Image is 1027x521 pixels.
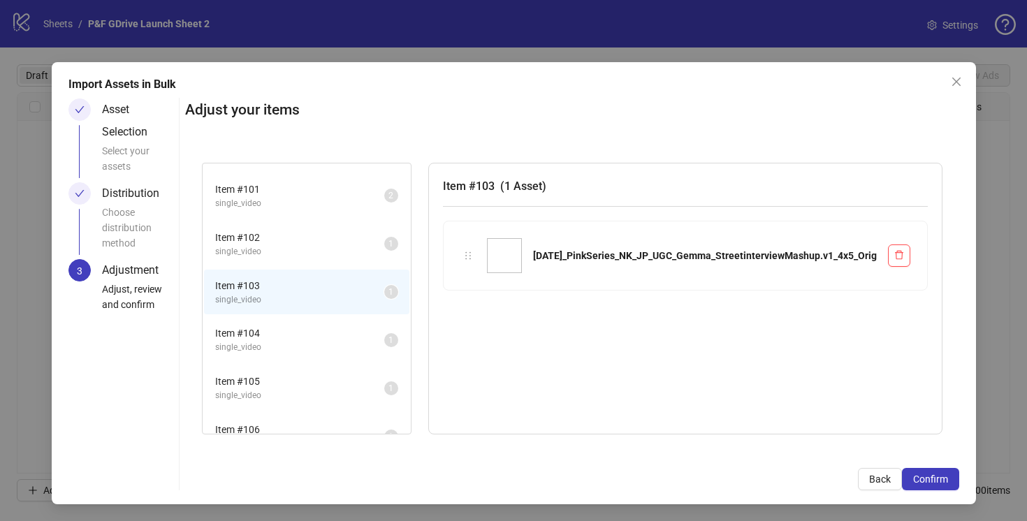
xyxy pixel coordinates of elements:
span: holder [463,251,473,260]
span: 1 [388,383,393,393]
span: close [951,76,962,87]
sup: 1 [384,285,398,299]
span: single_video [215,197,384,210]
div: [DATE]_PinkSeries_NK_JP_UGC_Gemma_StreetinterviewMashup.v1_4x5_Orig [533,248,877,263]
span: Item # 103 [215,278,384,293]
span: Back [869,474,891,485]
button: Delete [888,244,910,267]
span: Confirm [913,474,948,485]
span: 3 [77,265,82,277]
sup: 1 [384,381,398,395]
span: delete [894,250,904,260]
div: Choose distribution method [102,205,173,259]
span: ( 1 Asset ) [500,179,546,193]
span: 1 [388,239,393,249]
h2: Adjust your items [185,98,959,122]
span: 1 [388,432,393,441]
img: August25_PinkSeries_NK_JP_UGC_Gemma_StreetinterviewMashup.v1_4x5_Orig [487,238,522,273]
sup: 1 [384,333,398,347]
div: holder [460,248,476,263]
span: check [75,189,85,198]
h3: Item # 103 [443,177,928,195]
span: Item # 101 [215,182,384,197]
button: Confirm [902,468,959,490]
div: Import Assets in Bulk [68,76,959,93]
span: 1 [388,287,393,297]
div: Adjustment [102,259,170,281]
span: Item # 105 [215,374,384,389]
span: Item # 106 [215,422,384,437]
span: Item # 104 [215,325,384,341]
span: 1 [388,335,393,345]
div: Asset Selection [102,98,173,143]
div: Distribution [102,182,170,205]
sup: 1 [384,237,398,251]
span: 2 [388,191,393,200]
span: Item # 102 [215,230,384,245]
div: Select your assets [102,143,173,182]
span: single_video [215,341,384,354]
button: Close [945,71,968,93]
span: single_video [215,389,384,402]
div: Adjust, review and confirm [102,281,173,321]
span: check [75,105,85,115]
sup: 1 [384,430,398,443]
span: single_video [215,293,384,307]
sup: 2 [384,189,398,203]
button: Back [858,468,902,490]
span: single_video [215,245,384,258]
